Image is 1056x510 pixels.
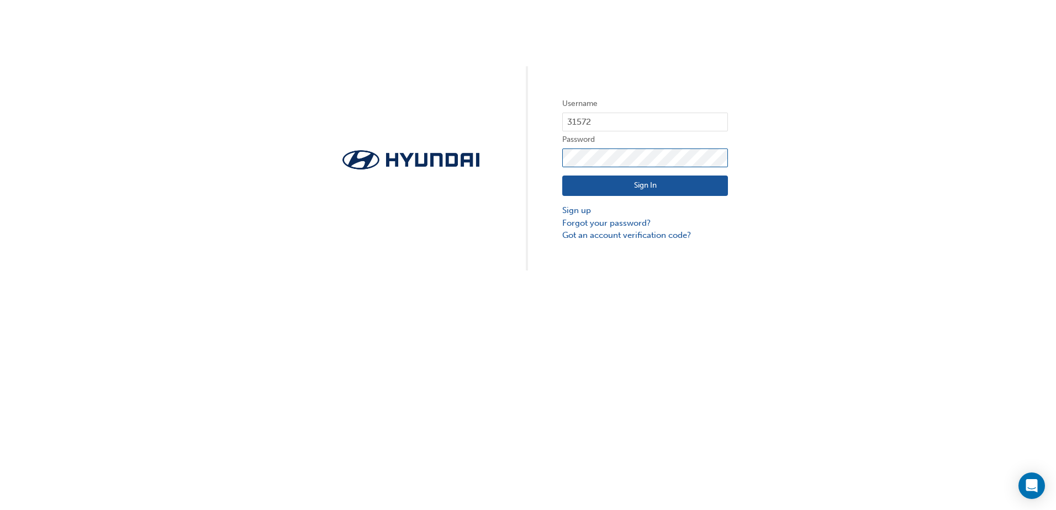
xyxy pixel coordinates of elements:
img: Trak [328,147,494,173]
label: Password [562,133,728,146]
button: Sign In [562,176,728,196]
a: Sign up [562,204,728,217]
input: Username [562,113,728,131]
a: Got an account verification code? [562,229,728,242]
label: Username [562,97,728,110]
div: Open Intercom Messenger [1018,472,1045,499]
a: Forgot your password? [562,217,728,230]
